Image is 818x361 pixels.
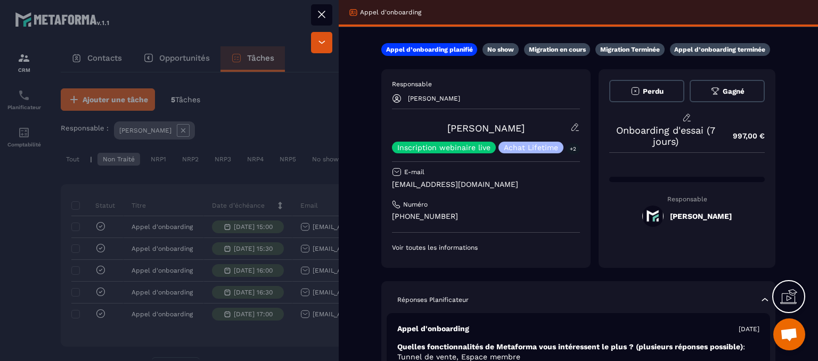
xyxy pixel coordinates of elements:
span: Perdu [643,87,664,95]
p: Migration en cours [529,45,586,54]
p: Appel d'onboarding [397,324,469,334]
p: Appel d'onboarding [360,8,421,17]
span: Gagné [723,87,745,95]
p: Appel d’onboarding planifié [386,45,473,54]
a: Ouvrir le chat [773,318,805,350]
p: Réponses Planificateur [397,296,469,304]
p: [DATE] [739,325,759,333]
p: Numéro [403,200,428,209]
p: [EMAIL_ADDRESS][DOMAIN_NAME] [392,179,580,190]
p: [PERSON_NAME] [408,95,460,102]
p: Responsable [609,195,765,203]
h5: [PERSON_NAME] [670,212,732,220]
p: Voir toutes les informations [392,243,580,252]
p: Inscription webinaire live [397,144,490,151]
p: E-mail [404,168,424,176]
p: 997,00 € [722,126,765,146]
p: Achat Lifetime [504,144,558,151]
p: No show [487,45,514,54]
p: Migration Terminée [600,45,660,54]
p: Responsable [392,80,580,88]
a: [PERSON_NAME] [447,122,525,134]
p: [PHONE_NUMBER] [392,211,580,221]
button: Perdu [609,80,684,102]
p: Appel d’onboarding terminée [674,45,765,54]
button: Gagné [690,80,765,102]
p: Onboarding d'essai (7 jours) [609,125,722,147]
p: +2 [566,143,580,154]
